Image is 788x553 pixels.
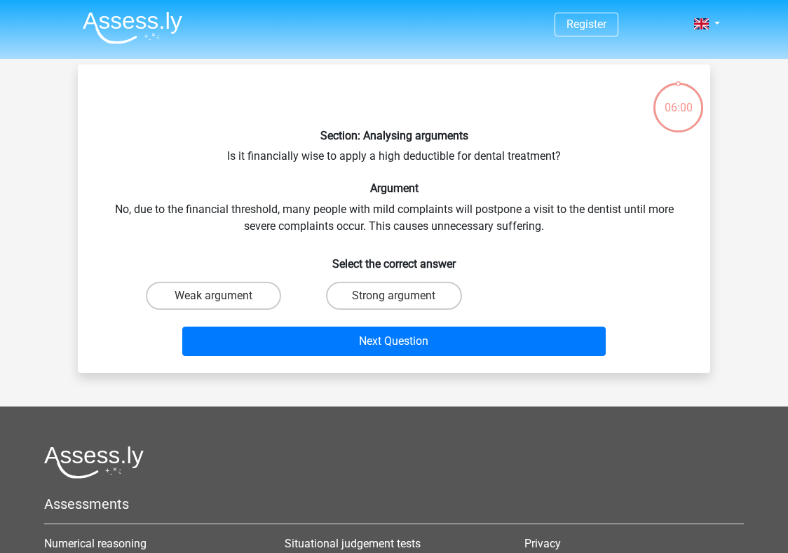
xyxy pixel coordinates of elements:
[524,537,561,550] a: Privacy
[100,129,688,142] h6: Section: Analysing arguments
[285,537,421,550] a: Situational judgement tests
[326,282,461,310] label: Strong argument
[44,496,744,512] h5: Assessments
[100,246,688,271] h6: Select the correct answer
[652,81,705,116] div: 06:00
[83,11,182,44] img: Assessly
[146,282,281,310] label: Weak argument
[182,327,606,356] button: Next Question
[44,537,147,550] a: Numerical reasoning
[566,18,606,31] a: Register
[83,76,705,362] div: Is it financially wise to apply a high deductible for dental treatment? No, due to the financial ...
[100,182,688,195] h6: Argument
[44,446,144,479] img: Assessly logo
